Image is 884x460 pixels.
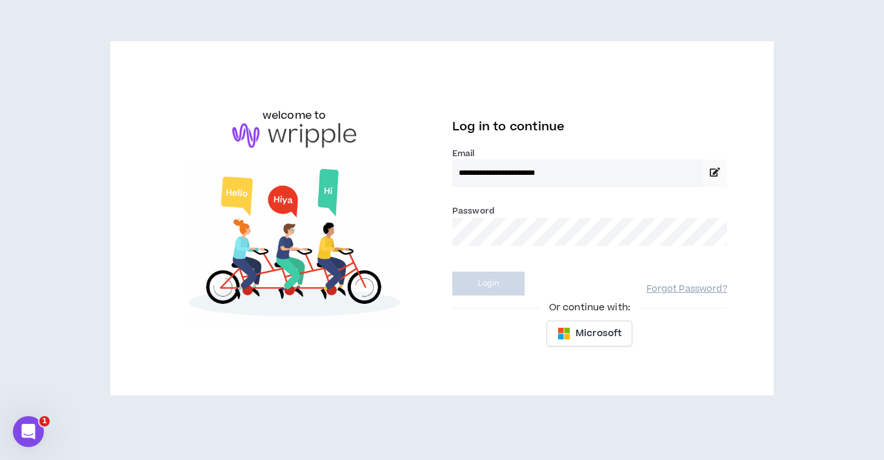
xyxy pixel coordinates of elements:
button: Microsoft [547,321,632,346]
span: Log in to continue [452,119,565,135]
button: Login [452,272,525,295]
label: Password [452,205,494,217]
img: Welcome to Wripple [157,161,432,329]
label: Email [452,148,727,159]
h6: welcome to [263,108,326,123]
span: 1 [39,416,50,426]
span: Microsoft [576,326,621,341]
img: logo-brand.png [232,123,356,148]
iframe: Intercom live chat [13,416,44,447]
span: Or continue with: [540,301,639,315]
a: Forgot Password? [647,283,727,295]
